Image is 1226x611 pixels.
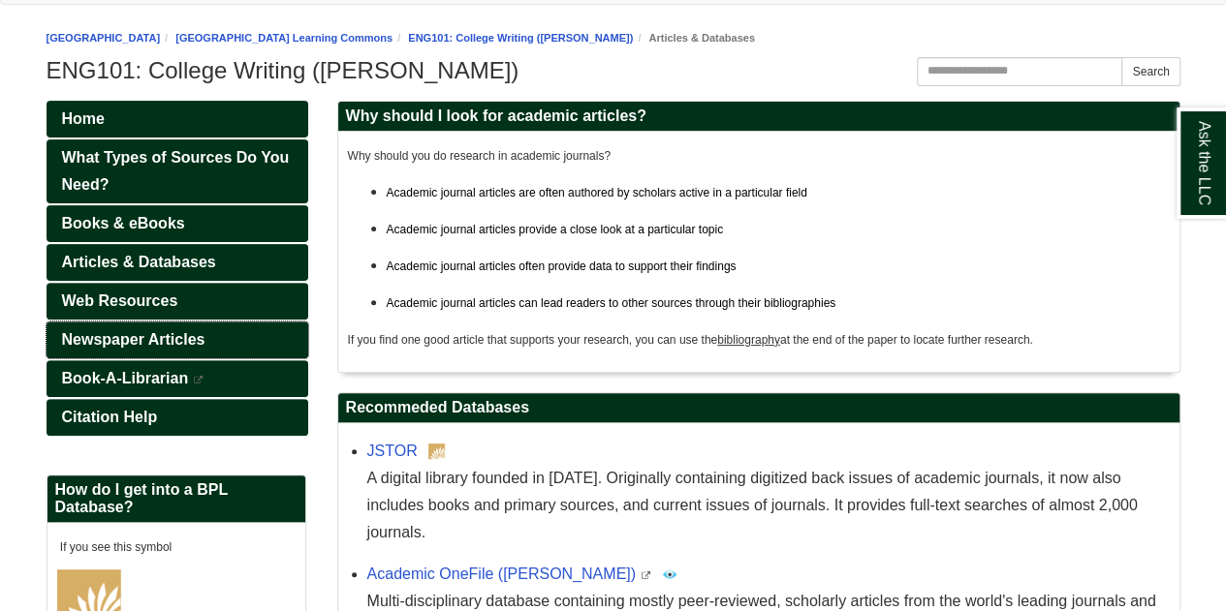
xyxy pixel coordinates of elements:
[47,57,1180,84] h1: ENG101: College Writing ([PERSON_NAME])
[62,331,205,348] span: Newspaper Articles
[47,101,308,137] a: Home
[640,571,651,580] i: This link opens in a new window
[387,223,724,236] span: Academic journal articles provide a close look at a particular topic
[367,465,1170,546] div: A digital library founded in [DATE]. Originally containing digitized back issues of academic jour...
[193,376,204,384] i: This link opens in a new window
[408,32,633,44] a: ENG101: College Writing ([PERSON_NAME])
[633,29,755,47] li: Articles & Databases
[62,370,189,386] span: Book-A-Librarian
[338,393,1179,423] h2: Recommeded Databases
[62,110,105,127] span: Home
[62,254,216,270] span: Articles & Databases
[47,205,308,242] a: Books & eBooks
[47,29,1180,47] nav: breadcrumb
[428,443,445,459] img: Boston Public Library
[47,32,161,44] a: [GEOGRAPHIC_DATA]
[1121,57,1179,86] button: Search
[47,399,308,436] a: Citation Help
[47,244,308,281] a: Articles & Databases
[62,149,290,193] span: What Types of Sources Do You Need?
[662,566,677,582] img: Peer Reviewed
[62,409,158,425] span: Citation Help
[367,565,636,582] a: Academic OneFile ([PERSON_NAME])
[717,333,780,347] span: bibliography
[367,443,418,459] a: JSTOR
[47,283,308,320] a: Web Resources
[62,215,185,231] span: Books & eBooks
[387,260,737,273] span: Academic journal articles often provide data to support their findings
[57,540,173,554] span: If you see this symbol
[62,292,178,309] span: Web Resources
[348,333,1033,347] span: If you find one good article that supports your research, you can use the at the end of the paper...
[338,102,1179,132] h2: Why should I look for academic articles?
[47,360,308,397] a: Book-A-Librarian
[47,139,308,203] a: What Types of Sources Do You Need?
[387,296,836,310] span: Academic journal articles can lead readers to other sources through their bibliographies
[47,475,305,523] h2: How do I get into a BPL Database?
[387,186,807,199] span: Academic journal articles are often authored by scholars active in a particular field
[175,32,393,44] a: [GEOGRAPHIC_DATA] Learning Commons
[47,321,308,358] a: Newspaper Articles
[348,149,611,163] span: Why should you do research in academic journals?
